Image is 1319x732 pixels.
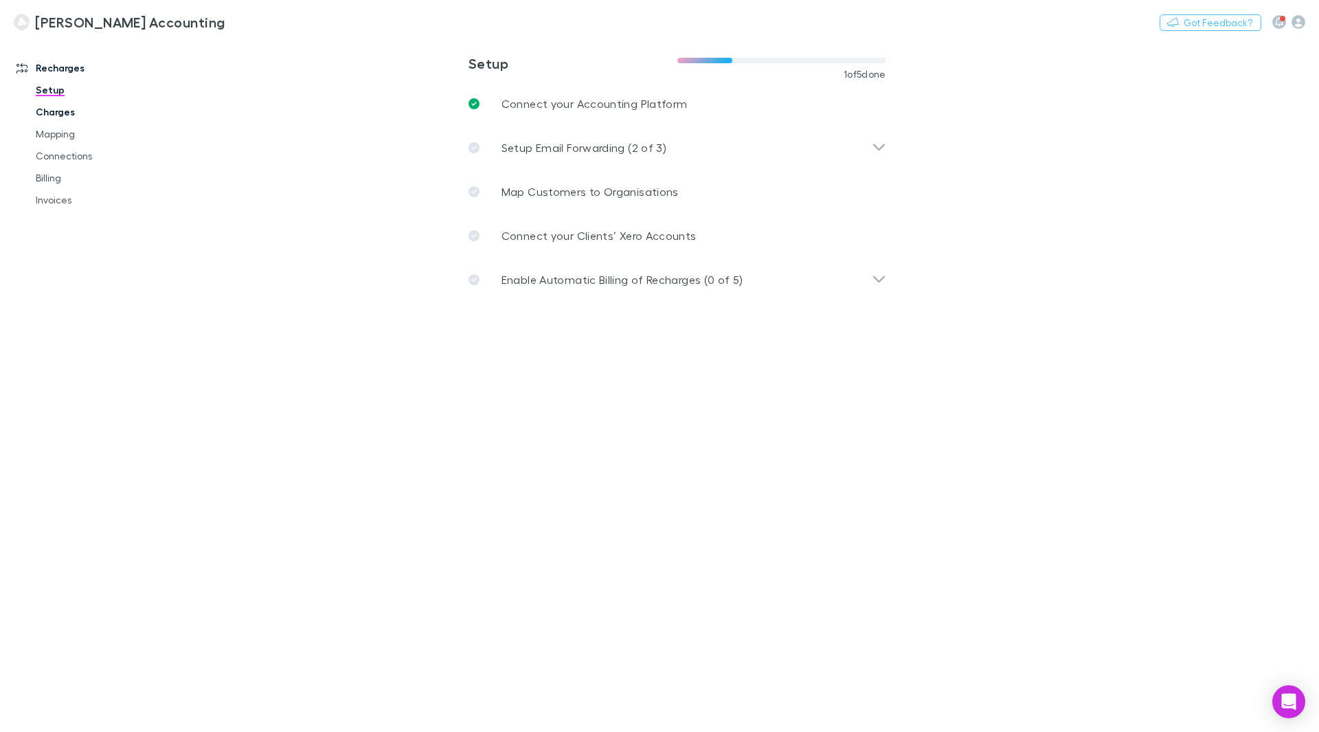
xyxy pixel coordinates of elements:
[501,228,697,244] p: Connect your Clients’ Xero Accounts
[35,14,225,30] h3: [PERSON_NAME] Accounting
[22,123,185,145] a: Mapping
[22,189,185,211] a: Invoices
[1272,685,1305,718] div: Open Intercom Messenger
[22,145,185,167] a: Connections
[22,167,185,189] a: Billing
[458,82,897,126] a: Connect your Accounting Platform
[458,126,897,170] div: Setup Email Forwarding (2 of 3)
[469,55,677,71] h3: Setup
[22,79,185,101] a: Setup
[3,57,185,79] a: Recharges
[22,101,185,123] a: Charges
[14,14,30,30] img: Elliott Accounting's Logo
[501,96,688,112] p: Connect your Accounting Platform
[458,214,897,258] a: Connect your Clients’ Xero Accounts
[5,5,233,38] a: [PERSON_NAME] Accounting
[501,271,743,288] p: Enable Automatic Billing of Recharges (0 of 5)
[458,170,897,214] a: Map Customers to Organisations
[501,184,679,200] p: Map Customers to Organisations
[844,69,886,80] span: 1 of 5 done
[501,140,666,156] p: Setup Email Forwarding (2 of 3)
[458,258,897,302] div: Enable Automatic Billing of Recharges (0 of 5)
[1160,14,1261,31] button: Got Feedback?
